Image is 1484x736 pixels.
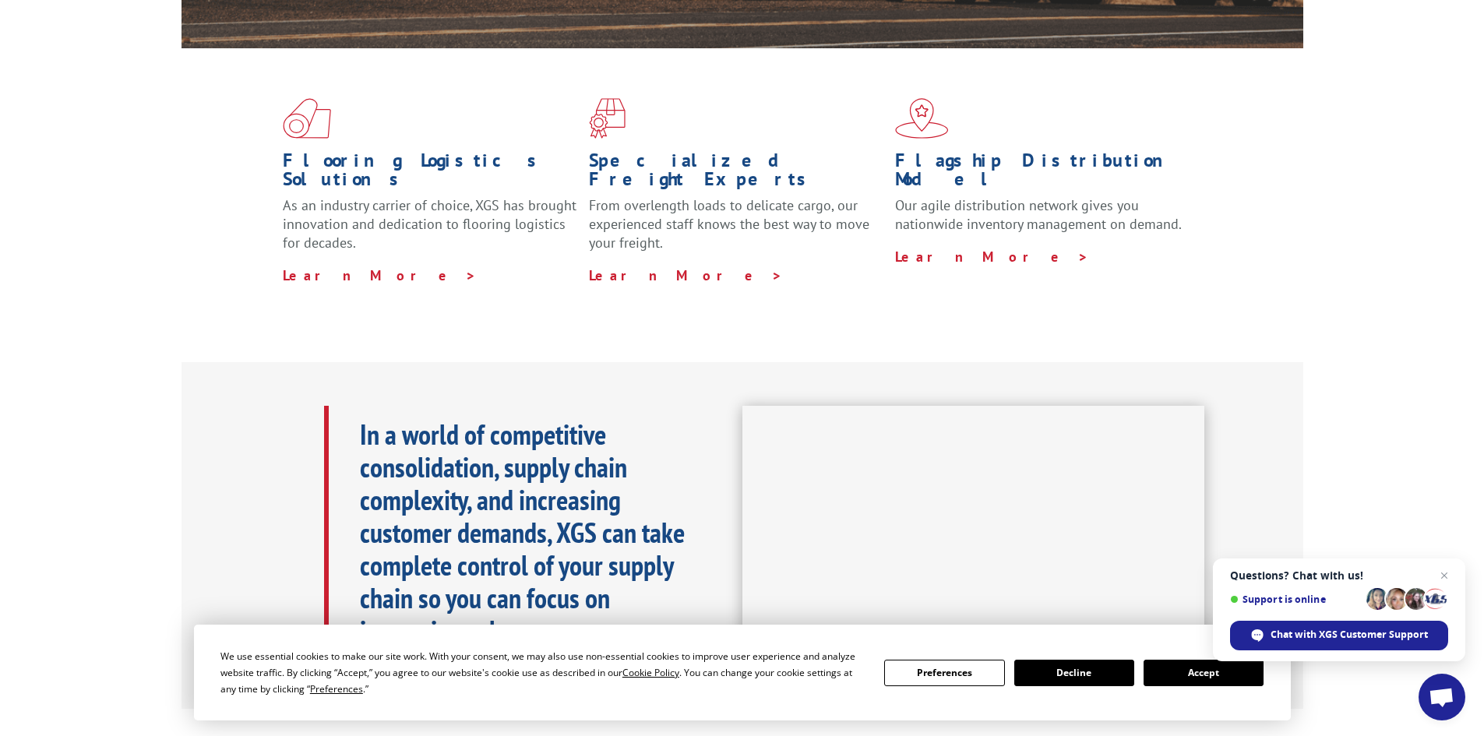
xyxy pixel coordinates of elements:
iframe: XGS Logistics Solutions [742,406,1204,666]
h1: Flooring Logistics Solutions [283,151,577,196]
span: Questions? Chat with us! [1230,569,1448,582]
span: As an industry carrier of choice, XGS has brought innovation and dedication to flooring logistics... [283,196,576,252]
button: Accept [1144,660,1264,686]
div: Chat with XGS Customer Support [1230,621,1448,650]
button: Preferences [884,660,1004,686]
span: Support is online [1230,593,1361,605]
a: Learn More > [589,266,783,284]
p: From overlength loads to delicate cargo, our experienced staff knows the best way to move your fr... [589,196,883,266]
span: Our agile distribution network gives you nationwide inventory management on demand. [895,196,1182,233]
h1: Flagship Distribution Model [895,151,1190,196]
button: Decline [1014,660,1134,686]
span: Chat with XGS Customer Support [1271,628,1428,642]
h1: Specialized Freight Experts [589,151,883,196]
b: In a world of competitive consolidation, supply chain complexity, and increasing customer demands... [360,416,685,649]
span: Preferences [310,682,363,696]
span: Close chat [1435,566,1454,585]
div: We use essential cookies to make our site work. With your consent, we may also use non-essential ... [220,648,865,697]
div: Open chat [1419,674,1465,720]
a: Learn More > [895,248,1089,266]
a: Learn More > [283,266,477,284]
img: xgs-icon-flagship-distribution-model-red [895,98,949,139]
span: Cookie Policy [622,666,679,679]
img: xgs-icon-total-supply-chain-intelligence-red [283,98,331,139]
div: Cookie Consent Prompt [194,625,1291,720]
img: xgs-icon-focused-on-flooring-red [589,98,626,139]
